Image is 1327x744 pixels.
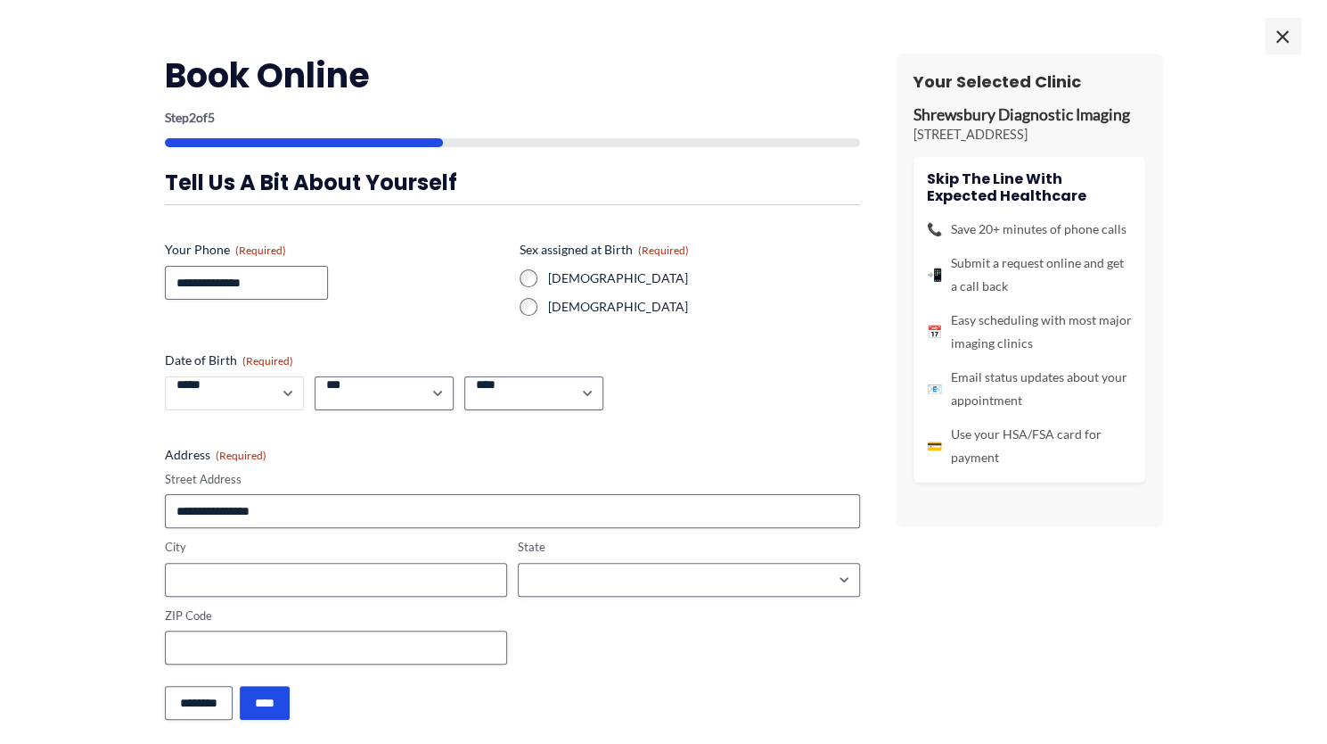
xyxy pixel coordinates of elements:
[216,449,266,462] span: (Required)
[520,241,689,259] legend: Sex assigned at Birth
[189,110,196,125] span: 2
[927,309,1132,355] li: Easy scheduling with most major imaging clinics
[927,252,1132,298] li: Submit a request online and get a call back
[913,126,1145,144] p: [STREET_ADDRESS]
[165,169,860,196] h3: Tell us a bit about yourself
[165,608,507,624] label: ZIP Code
[165,54,860,97] h2: Book Online
[208,110,215,125] span: 5
[518,539,860,556] label: State
[927,377,942,401] span: 📧
[913,71,1145,92] h3: Your Selected Clinic
[927,366,1132,412] li: Email status updates about your appointment
[927,263,942,286] span: 📲
[927,170,1132,204] h4: Skip the line with Expected Healthcare
[242,354,293,368] span: (Required)
[165,446,266,464] legend: Address
[913,105,1145,126] p: Shrewsbury Diagnostic Imaging
[927,320,942,343] span: 📅
[927,434,942,458] span: 💳
[638,244,689,257] span: (Required)
[165,471,860,488] label: Street Address
[548,298,860,316] label: [DEMOGRAPHIC_DATA]
[165,112,860,124] p: Step of
[165,241,505,259] label: Your Phone
[165,539,507,556] label: City
[927,218,942,241] span: 📞
[165,351,293,369] legend: Date of Birth
[548,269,860,287] label: [DEMOGRAPHIC_DATA]
[1265,18,1300,54] span: ×
[235,244,286,257] span: (Required)
[927,218,1132,241] li: Save 20+ minutes of phone calls
[927,423,1132,469] li: Use your HSA/FSA card for payment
